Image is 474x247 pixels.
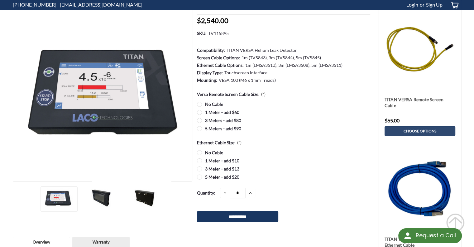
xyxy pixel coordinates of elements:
[197,165,370,172] label: 3 Meter - add $13
[418,2,424,7] span: or
[398,228,462,243] div: Request a Call
[197,62,244,68] dt: Ethernet Cable Options:
[197,157,370,164] label: 1 Meter - add $10
[245,62,342,68] dd: 1m (LMSA3510), 3m (LMSA3508), 5m (LMSA3511)
[385,126,455,136] a: Choose Options
[197,77,217,83] dt: Mounting:
[197,16,228,25] span: $2,540.00
[446,213,465,232] svg: submit
[385,117,400,123] span: $65.00
[86,189,117,207] img: TITAN VERSA Remote Screen
[197,188,215,198] label: Quantity:
[197,91,266,97] label: Versa Remote Screen Cable Size:
[404,129,436,133] span: Choose Options
[129,189,160,207] img: TITAN VERSA Remote Screen
[415,228,456,243] div: Request a Call
[385,96,455,109] a: TITAN VERSA Remote Screen Cable
[224,69,267,76] dd: Touchscreen interface
[197,149,370,156] label: No Cable
[197,139,242,146] label: Ethernet Cable Size:
[197,109,370,116] label: 1 Meter - add $60
[226,47,297,53] dd: TITAN VERSA Helium Leak Detector
[197,30,207,37] dt: SKU:
[197,117,370,124] label: 3 Meters - add $80
[241,54,321,61] dd: 1m (TV5843), 3m (TV5844), 5m (TV5845)
[197,69,223,76] dt: Display Type:
[446,213,465,232] div: Scroll Back to Top
[403,231,413,241] img: round button
[13,36,192,148] img: TITAN VERSA Remote Screen
[446,0,462,9] a: cart-preview-dropdown
[208,30,228,37] dd: TV115895
[197,47,225,53] dt: Compatibility:
[197,101,370,107] label: No Cable
[13,2,192,182] a: TITAN VERSA Remote Screen
[197,125,370,132] label: 5 Meters - add $90
[197,174,370,180] label: 5 Meter - add $20
[218,77,275,83] dd: VESA 100 (M6 x 1mm Treads)
[197,54,240,61] dt: Screen Cable Options:
[42,188,74,208] img: TITAN VERSA Remote Screen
